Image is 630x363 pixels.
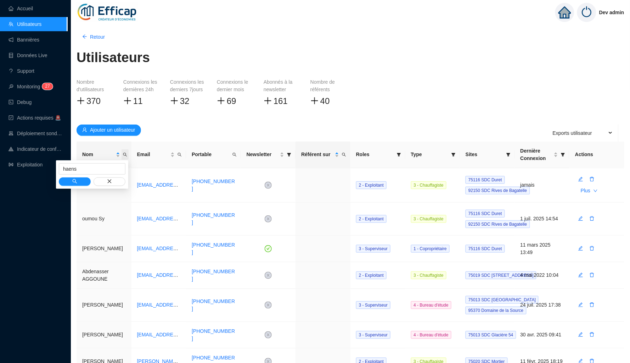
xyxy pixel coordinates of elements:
[581,187,590,194] span: Plus
[575,185,603,197] button: Plusdown
[137,332,221,337] a: [EMAIL_ADDRESS][DOMAIN_NAME]
[411,331,451,339] span: 4 - Bureau d'étude
[451,153,456,157] span: filter
[411,215,447,223] span: 3 - Chauffagiste
[192,242,235,255] a: [PHONE_NUMBER]
[274,96,288,106] span: 161
[411,271,447,279] span: 3 - Chauffagiste
[356,151,394,158] span: Roles
[123,153,127,157] span: search
[594,189,598,193] span: down
[9,162,43,167] a: slidersExploitation
[107,179,112,184] span: close
[466,187,530,194] span: 92150 SDC Rives de Bagatelle
[232,153,237,157] span: search
[466,151,504,158] span: Sites
[9,37,39,43] a: notificationBannières
[17,115,61,121] span: Actions requises 🚨
[578,302,583,307] span: edit
[77,236,131,262] td: [PERSON_NAME]
[264,97,272,105] span: plus
[131,322,186,348] td: a.abdelli@abcdomus.com
[466,331,516,339] span: 75013 SDC Glacière 54
[9,146,62,152] a: heat-mapIndicateur de confort
[466,220,530,228] span: 92150 SDC Rives de Bagatelle
[131,262,186,289] td: a.aggoune@disdero.fr
[296,142,350,168] th: Référent sur
[9,6,33,11] a: homeAccueil
[77,125,141,136] button: Ajouter un utilisateur
[192,178,235,192] a: [PHONE_NUMBER]
[559,146,567,164] span: filter
[77,78,112,93] div: Nombre d'utilisateurs
[397,153,401,157] span: filter
[359,183,384,188] span: 2 - Exploitant
[466,245,505,253] span: 75116 SDC Duret
[241,142,296,168] th: Newsletter
[131,203,186,236] td: osy@celsio.fr
[590,332,595,337] span: delete
[180,96,190,106] span: 32
[192,269,235,282] a: [PHONE_NUMBER]
[90,126,135,134] span: Ajouter un utilisateur
[590,273,595,277] span: delete
[359,273,384,278] span: 2 - Exploitant
[265,182,272,189] span: close-circle
[9,131,62,136] a: clusterDéploiement sondes
[265,272,272,279] span: close-circle
[247,151,279,158] span: Newsletter
[9,99,32,105] a: codeDebug
[131,168,186,203] td: cjarret@celsio.fr
[515,322,570,348] td: 30 avr. 2025 09:41
[42,83,52,90] sup: 27
[82,34,87,39] span: arrow-left
[137,151,169,158] span: Email
[77,142,131,168] th: Nom
[287,153,291,157] span: filter
[137,182,221,188] a: [EMAIL_ADDRESS][DOMAIN_NAME]
[341,149,348,160] span: search
[515,142,570,168] th: Dernière Connexion
[590,246,595,251] span: delete
[137,216,221,221] a: [EMAIL_ADDRESS][DOMAIN_NAME]
[515,262,570,289] td: 4 mai 2022 10:04
[137,302,221,308] a: [EMAIL_ADDRESS][DOMAIN_NAME]
[77,31,111,43] button: Retour
[9,21,41,27] a: teamUtilisateurs
[122,149,129,160] span: search
[411,181,447,189] span: 3 - Chauffagiste
[227,96,236,106] span: 69
[320,96,330,106] span: 40
[359,303,388,308] span: 3 - Superviseur
[515,168,570,203] td: jamais
[569,142,624,168] th: Actions
[544,125,619,142] ul: Export
[47,84,50,89] span: 7
[265,215,272,222] span: close-circle
[9,68,34,74] a: questionSupport
[342,153,346,157] span: search
[411,151,449,158] span: Type
[217,78,252,93] div: Connexions le dernier mois
[9,53,47,58] a: databaseDonnées Live
[77,262,131,289] td: Abdenasser AGGOUNE
[77,203,131,236] td: oumou Sy
[45,84,47,89] span: 2
[123,97,132,105] span: plus
[590,302,595,307] span: delete
[123,78,159,93] div: Connexions les dernières 24h
[9,84,51,89] a: monitorMonitoring27
[577,3,596,22] img: power
[82,151,114,158] span: Nom
[515,203,570,236] td: 1 juil. 2025 14:54
[192,298,235,312] a: [PHONE_NUMBER]
[466,307,526,314] span: 95370 Domaine de la Source
[521,147,553,162] span: Dernière Connexion
[466,176,505,184] span: 75116 SDC Duret
[9,115,13,120] span: check-square
[578,246,583,251] span: edit
[578,273,583,277] span: edit
[301,151,333,158] span: Référent sur
[505,149,512,160] span: filter
[217,97,225,105] span: plus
